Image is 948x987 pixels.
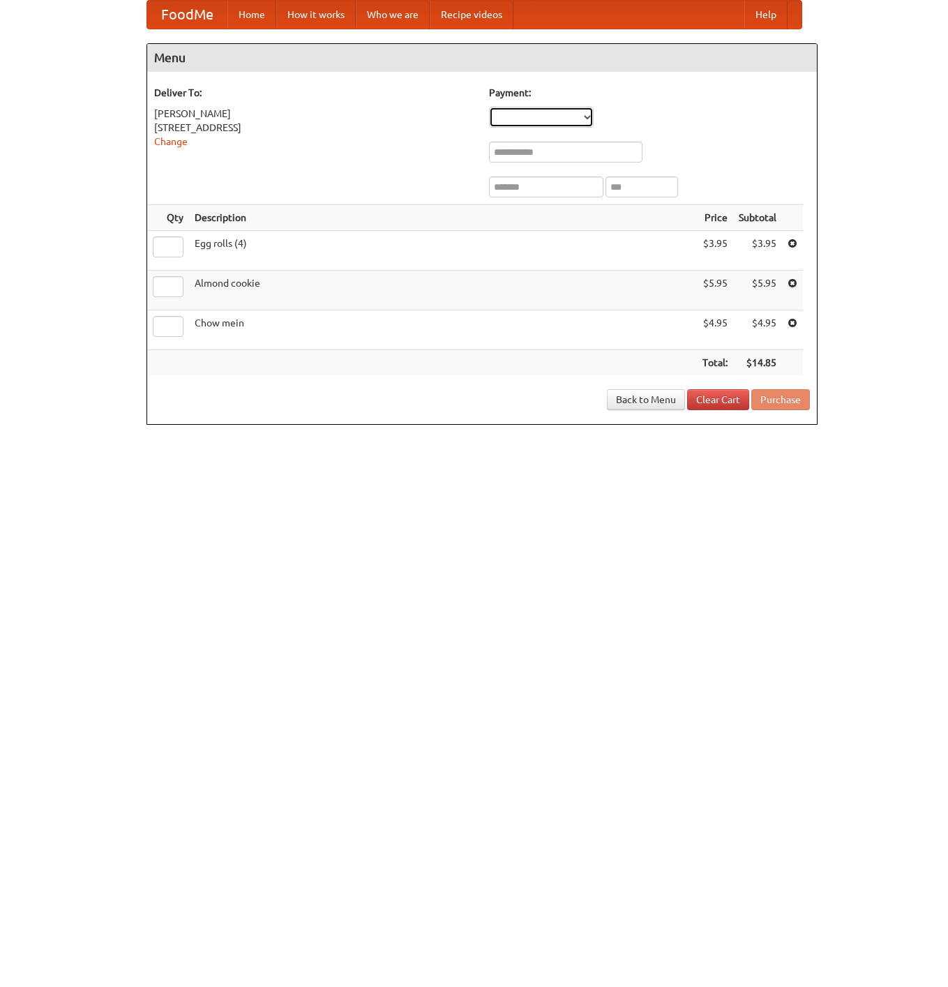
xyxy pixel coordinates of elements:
td: $3.95 [697,231,733,271]
button: Purchase [751,389,810,410]
a: Help [744,1,788,29]
a: Change [154,136,188,147]
th: Description [189,205,697,231]
h5: Payment: [489,86,810,100]
a: Home [227,1,276,29]
div: [PERSON_NAME] [154,107,475,121]
a: Recipe videos [430,1,513,29]
a: Clear Cart [687,389,749,410]
td: Chow mein [189,310,697,350]
th: Price [697,205,733,231]
td: $5.95 [733,271,782,310]
a: Back to Menu [607,389,685,410]
div: [STREET_ADDRESS] [154,121,475,135]
th: Total: [697,350,733,376]
td: $4.95 [733,310,782,350]
th: $14.85 [733,350,782,376]
a: How it works [276,1,356,29]
a: FoodMe [147,1,227,29]
a: Who we are [356,1,430,29]
h5: Deliver To: [154,86,475,100]
td: $4.95 [697,310,733,350]
h4: Menu [147,44,817,72]
td: $3.95 [733,231,782,271]
td: Egg rolls (4) [189,231,697,271]
td: $5.95 [697,271,733,310]
td: Almond cookie [189,271,697,310]
th: Subtotal [733,205,782,231]
th: Qty [147,205,189,231]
